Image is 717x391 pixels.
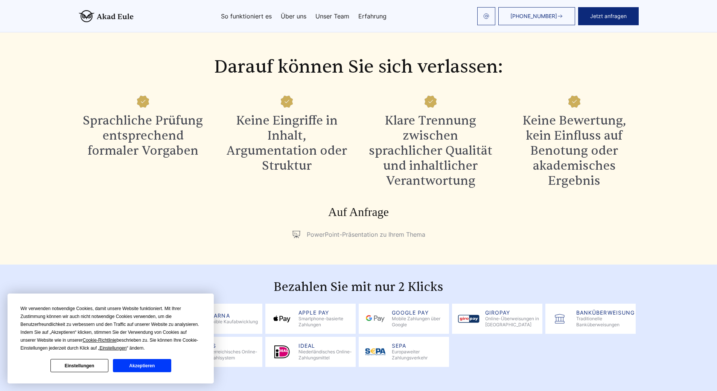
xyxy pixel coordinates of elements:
[205,349,259,361] span: Österreichisches Online-Bezahlsystem
[498,7,575,25] a: [PHONE_NUMBER]
[79,280,639,295] h2: Bezahlen Sie mit nur 2 Klicks
[576,316,635,328] span: Traditionelle Banküberweisungen
[298,343,353,349] span: iDEAL
[510,93,639,189] li: Keine Bewertung, kein Einfluss auf Benotung oder akademisches Ergebnis
[206,313,258,319] span: Klarna
[79,93,207,189] li: Sprachliche Prüfung entsprechend formaler Vorgaben
[366,93,495,189] li: Klare Trennung zwischen sprachlicher Qualität und inhaltlicher Verantwortung
[79,204,639,219] h3: Auf Anfrage
[298,349,353,361] span: Niederländisches Online-Zahlungsmittel
[268,343,295,361] img: iDEAL
[83,338,117,343] span: Cookie-Richtlinie
[205,343,259,349] span: EPS
[113,359,171,372] button: Akzeptieren
[358,13,387,19] a: Erfahrung
[362,310,389,328] img: Google pay
[281,13,306,19] a: Über uns
[392,349,446,361] span: Europaweiter Zahlungsverkehr
[362,343,389,361] img: SEPA
[79,10,134,22] img: logo
[20,305,201,352] div: Wir verwenden notwendige Cookies, damit unsere Website funktioniert. Mit Ihrer Zustimmung können ...
[315,13,349,19] a: Unser Team
[455,310,482,328] img: GiroPay
[206,319,258,325] span: Flexible Kaufabwicklung
[578,7,639,25] button: Jetzt anfragen
[392,343,446,349] span: SEPA
[392,316,446,328] span: Mobile Zahlungen über Google
[576,310,635,316] span: Banküberweisung
[298,316,353,328] span: Smartphone-basierte Zahlungen
[483,13,489,19] img: email
[546,311,573,326] img: Banküberweisung
[510,13,557,19] span: [PHONE_NUMBER]
[50,359,108,372] button: Einstellungen
[222,93,351,189] li: Keine Eingriffe in Inhalt, Argumentation oder Struktur
[298,310,353,316] span: Apple Pay
[292,228,425,240] li: PowerPoint-Präsentation zu Ihrem Thema
[221,13,272,19] a: So funktioniert es
[99,345,126,351] span: Einstellungen
[485,310,539,316] span: GiroPay
[8,294,214,383] div: Cookie Consent Prompt
[485,316,539,328] span: Online-Überweisungen in [GEOGRAPHIC_DATA]
[79,56,639,78] h2: Darauf können Sie sich verlassen:
[268,310,295,328] img: Apple Pay
[392,310,446,316] span: Google pay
